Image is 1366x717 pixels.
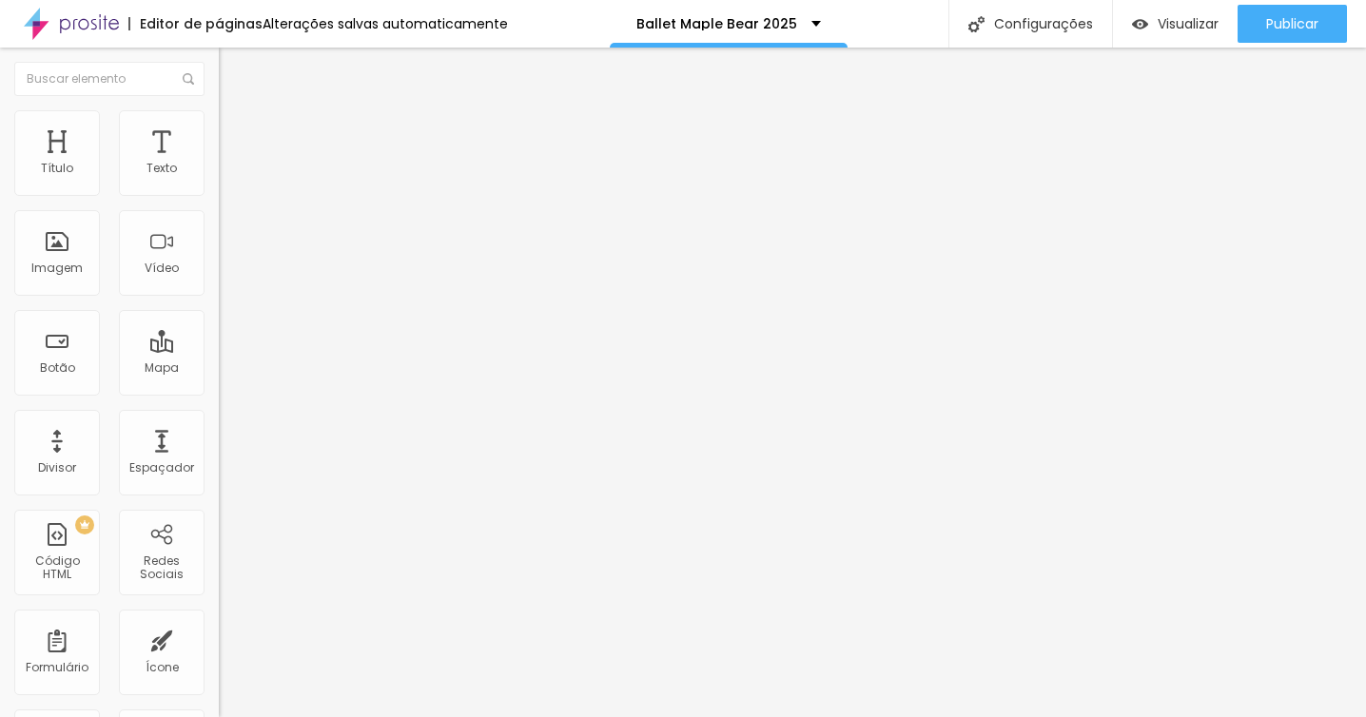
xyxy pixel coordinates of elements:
[124,554,199,582] div: Redes Sociais
[1132,16,1148,32] img: view-1.svg
[1266,16,1318,31] span: Publicar
[38,461,76,475] div: Divisor
[40,361,75,375] div: Botão
[14,62,205,96] input: Buscar elemento
[1238,5,1347,43] button: Publicar
[41,162,73,175] div: Título
[219,48,1366,717] iframe: Editor
[129,461,194,475] div: Espaçador
[263,17,508,30] div: Alterações salvas automaticamente
[26,661,88,674] div: Formulário
[636,17,797,30] p: Ballet Maple Bear 2025
[146,661,179,674] div: Ícone
[31,262,83,275] div: Imagem
[19,554,94,582] div: Código HTML
[1113,5,1238,43] button: Visualizar
[128,17,263,30] div: Editor de páginas
[1158,16,1219,31] span: Visualizar
[145,361,179,375] div: Mapa
[968,16,985,32] img: Icone
[145,262,179,275] div: Vídeo
[183,73,194,85] img: Icone
[146,162,177,175] div: Texto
